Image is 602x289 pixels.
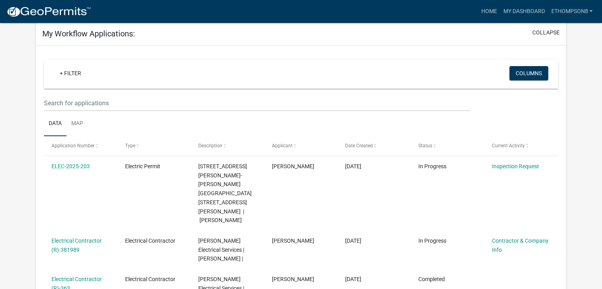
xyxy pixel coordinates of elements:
a: Contractor & Company Info [492,238,549,253]
span: Applicant [272,143,292,148]
button: Columns [509,66,548,80]
a: Map [66,111,88,137]
datatable-header-cell: Description [191,136,264,155]
a: ELEC-2025-203 [51,163,90,169]
span: 04/19/2025 [345,163,361,169]
a: Data [44,111,66,137]
datatable-header-cell: Applicant [264,136,337,155]
span: Elliot [272,163,314,169]
span: In Progress [418,163,446,169]
a: Home [478,4,500,19]
span: In Progress [418,238,446,244]
a: My Dashboard [500,4,548,19]
span: Elliot [272,276,314,282]
span: Electrical Contractor [125,276,175,282]
span: Electrical Contractor [125,238,175,244]
span: 618 FULTON STREET-JEFF 616 Fulton Street | Lewers Autumn [198,163,252,224]
span: Application Number [51,143,95,148]
span: 12/30/2024 [345,276,361,282]
a: ethompson8 [548,4,596,19]
span: Current Activity [492,143,525,148]
span: Electric Permit [125,163,160,169]
span: Elliot [272,238,314,244]
datatable-header-cell: Status [411,136,484,155]
a: + Filter [53,66,87,80]
span: Date Created [345,143,373,148]
span: Type [125,143,135,148]
span: Description [198,143,222,148]
datatable-header-cell: Application Number [44,136,117,155]
button: collapse [532,29,560,37]
input: Search for applications [44,95,470,111]
a: Electrical Contractor (R)-381989 [51,238,102,253]
datatable-header-cell: Current Activity [484,136,558,155]
span: Thompson Electrical Services | Elliot Thompson | [198,238,244,262]
span: Status [418,143,432,148]
datatable-header-cell: Type [117,136,190,155]
span: Completed [418,276,445,282]
h5: My Workflow Applications: [42,29,135,38]
span: 02/27/2025 [345,238,361,244]
a: Inspection Request [492,163,539,169]
datatable-header-cell: Date Created [338,136,411,155]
